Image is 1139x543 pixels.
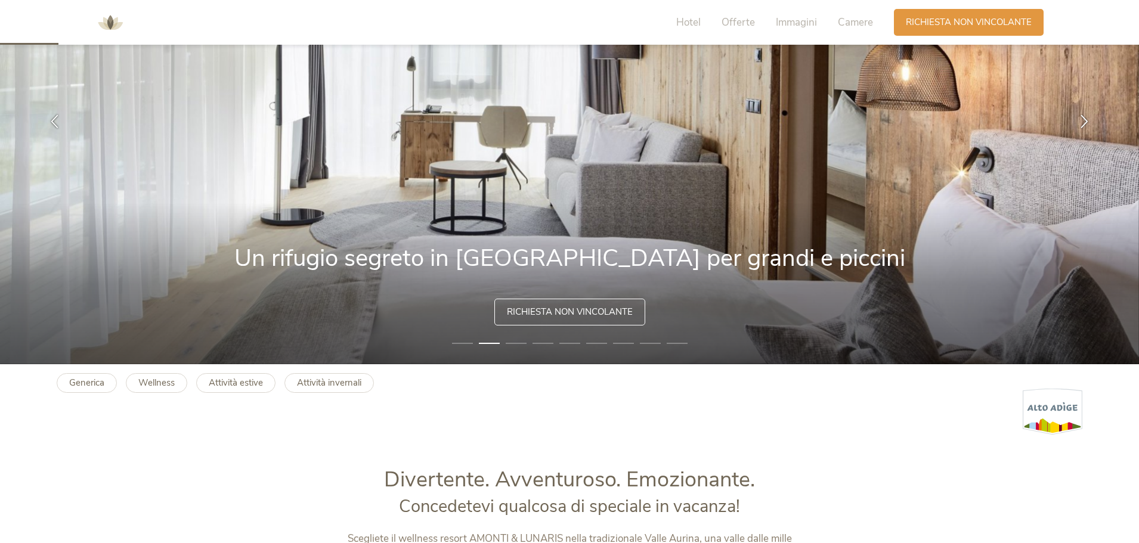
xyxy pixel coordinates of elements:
span: Richiesta non vincolante [507,306,633,318]
a: AMONTI & LUNARIS Wellnessresort [92,18,128,26]
a: Attività estive [196,373,276,393]
span: Hotel [676,15,701,29]
span: Divertente. Avventuroso. Emozionante. [384,465,755,494]
img: Alto Adige [1023,388,1082,435]
b: Attività invernali [297,377,361,389]
b: Attività estive [209,377,263,389]
span: Richiesta non vincolante [906,16,1032,29]
b: Wellness [138,377,175,389]
span: Immagini [776,15,817,29]
a: Generica [57,373,117,393]
a: Attività invernali [284,373,374,393]
span: Camere [838,15,873,29]
b: Generica [69,377,104,389]
a: Wellness [126,373,187,393]
span: Concedetevi qualcosa di speciale in vacanza! [399,495,740,518]
img: AMONTI & LUNARIS Wellnessresort [92,5,128,41]
span: Offerte [722,15,755,29]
